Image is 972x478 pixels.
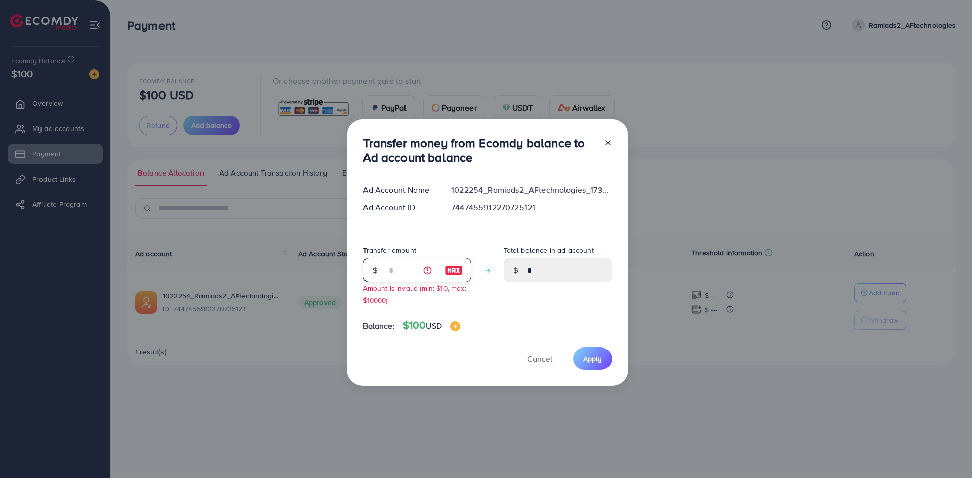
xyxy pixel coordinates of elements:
[355,184,443,196] div: Ad Account Name
[514,347,565,369] button: Cancel
[573,347,612,369] button: Apply
[450,321,460,331] img: image
[583,354,602,364] span: Apply
[355,202,443,213] div: Ad Account ID
[363,283,466,305] small: Amount is invalid (min: $10, max: $10000)
[426,320,441,331] span: USD
[929,432,964,470] iframe: Chat
[444,264,463,276] img: image
[363,136,596,165] h3: Transfer money from Ecomdy balance to Ad account balance
[363,245,416,255] label: Transfer amount
[403,319,460,332] h4: $100
[527,353,552,364] span: Cancel
[443,184,620,196] div: 1022254_Ramiads2_AFtechnologies_1733995959476
[363,320,395,332] span: Balance:
[504,245,594,255] label: Total balance in ad account
[443,202,620,213] div: 7447455912270725121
